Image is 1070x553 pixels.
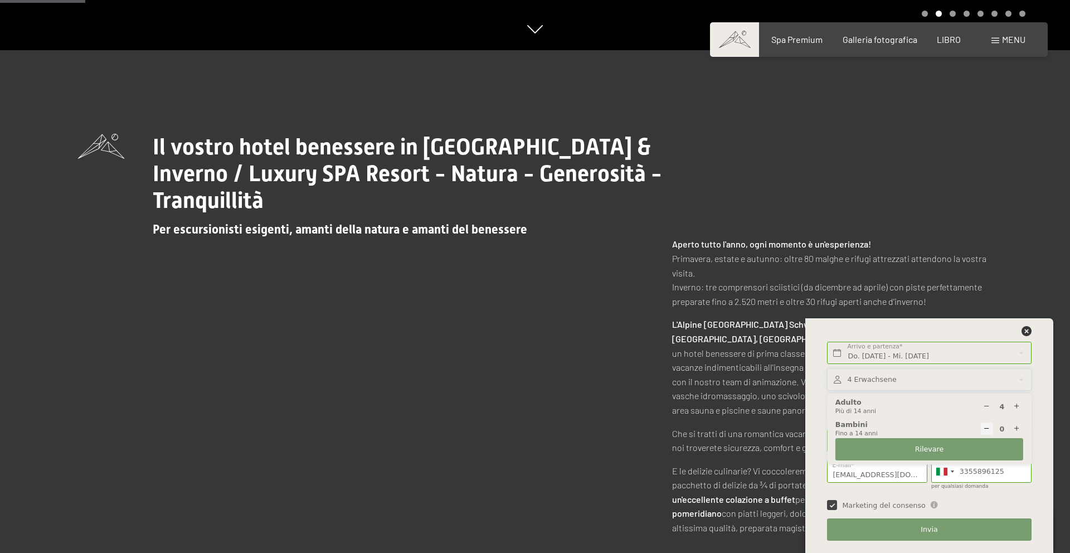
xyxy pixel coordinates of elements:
button: Invia [827,518,1031,541]
font: un hotel benessere di prima classe che non lascia nulla a desiderare. Qui, vivrete vacanze indime... [672,348,989,415]
font: E le delizie culinarie? Vi coccoleremo per tutta la giornata con il nostro squisito pacchetto di ... [672,465,974,491]
div: Carousel Page 1 [922,11,928,17]
font: un'eccellente colazione a buffet [672,494,795,505]
div: Italy (Italia): +39 [932,460,957,482]
button: Rilevare [835,438,1023,461]
font: Primavera, estate e autunno: oltre 80 malghe e rifugi attrezzati attendono la vostra visita. [672,253,986,278]
font: per intenditori, [795,494,853,505]
font: Per escursionisti esigenti, amanti della natura e amanti del benessere [153,222,527,236]
font: Che si tratti di una romantica vacanza invernale o di un soleggiato sogno estivo, da noi troveret... [672,428,986,453]
a: LIBRO [937,34,961,45]
div: Pagina 5 della giostra [977,11,984,17]
font: Rilevare [915,445,943,453]
font: Marketing del consenso [842,501,925,510]
div: Carosello Pagina 7 [1005,11,1011,17]
font: Invia [921,525,937,533]
a: Galleria fotografica [843,34,917,45]
font: con piatti leggeri, dolci e snack [722,508,839,518]
div: Pagina 4 del carosello [964,11,970,17]
div: Pagina 6 della giostra [991,11,998,17]
font: Aperto tutto l'anno, ogni momento è un'esperienza! [672,239,871,249]
input: 312 345 6789 [931,460,1032,483]
div: Pagina 8 della giostra [1019,11,1025,17]
font: Il vostro hotel benessere in [GEOGRAPHIC_DATA] & Inverno / Luxury SPA Resort - Natura - Generosit... [153,134,662,214]
div: Pagina 3 della giostra [950,11,956,17]
font: L'Alpine [GEOGRAPHIC_DATA] Schwarzenstein in [PERSON_NAME][GEOGRAPHIC_DATA], [GEOGRAPHIC_DATA]: [672,319,930,344]
div: Carousel Page 2 (Current Slide) [936,11,942,17]
font: per qualsiasi domanda [931,483,988,489]
a: Spa Premium [771,34,823,45]
font: menu [1002,34,1025,45]
div: Paginazione carosello [918,11,1025,17]
font: Inverno: tre comprensori sciistici (da dicembre ad aprile) con piste perfettamente preparate fino... [672,282,982,307]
